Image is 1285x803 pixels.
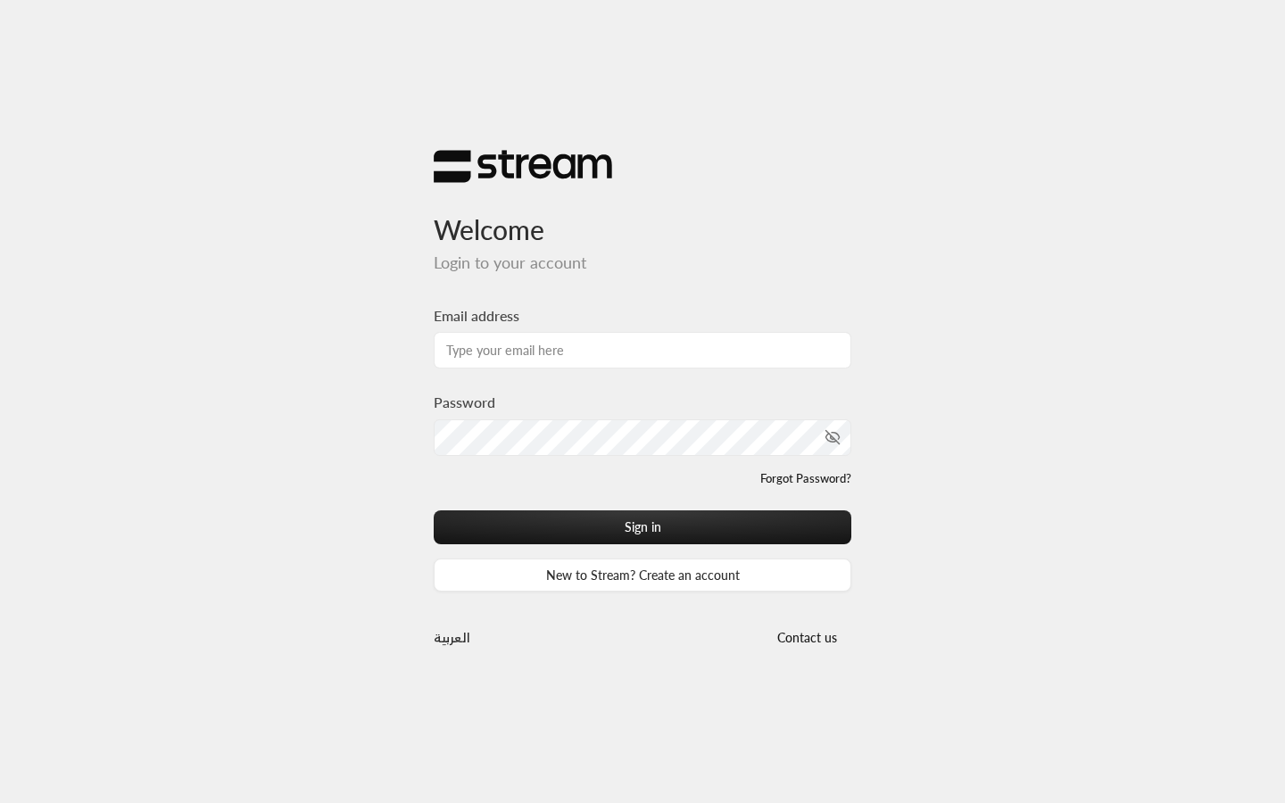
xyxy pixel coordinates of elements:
[434,184,851,245] h3: Welcome
[434,510,851,543] button: Sign in
[434,621,470,654] a: العربية
[434,559,851,592] a: New to Stream? Create an account
[434,332,851,368] input: Type your email here
[434,253,851,273] h5: Login to your account
[760,470,851,488] a: Forgot Password?
[434,149,612,184] img: Stream Logo
[434,305,519,327] label: Email address
[817,422,848,452] button: toggle password visibility
[762,630,851,645] a: Contact us
[434,392,495,413] label: Password
[762,621,851,654] button: Contact us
